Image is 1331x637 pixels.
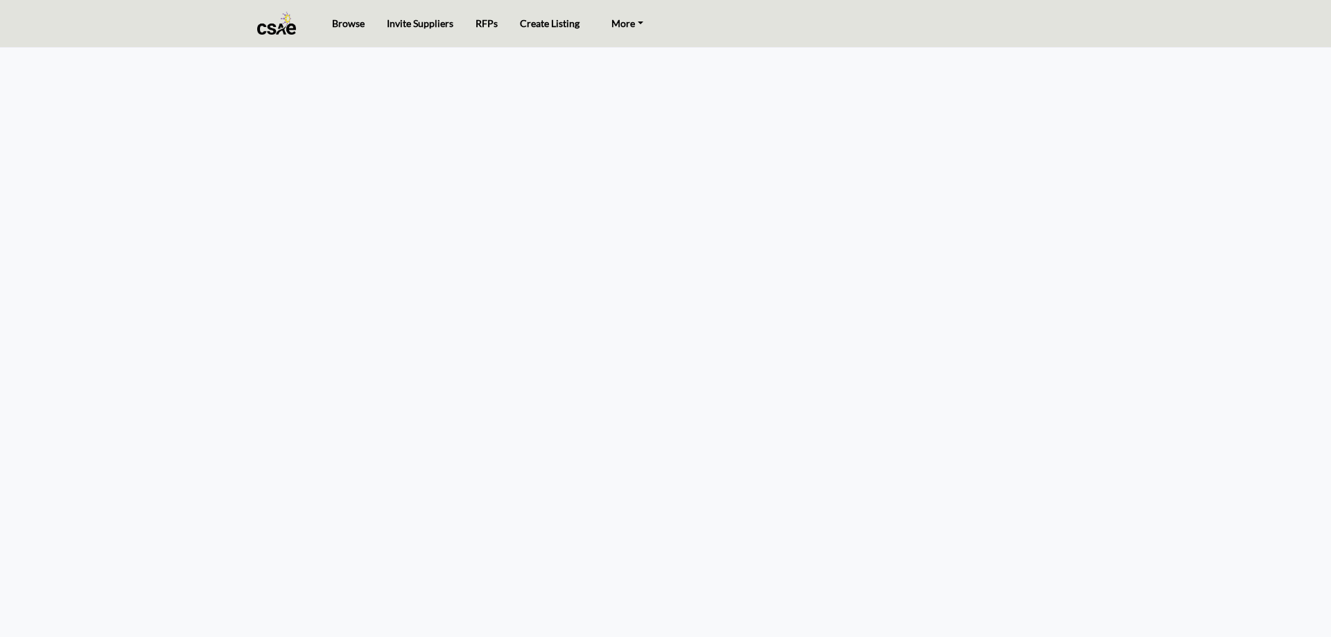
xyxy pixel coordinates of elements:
[387,17,453,29] a: Invite Suppliers
[520,17,580,29] a: Create Listing
[476,17,498,29] a: RFPs
[332,17,365,29] a: Browse
[602,14,653,33] a: More
[257,12,304,35] img: site Logo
